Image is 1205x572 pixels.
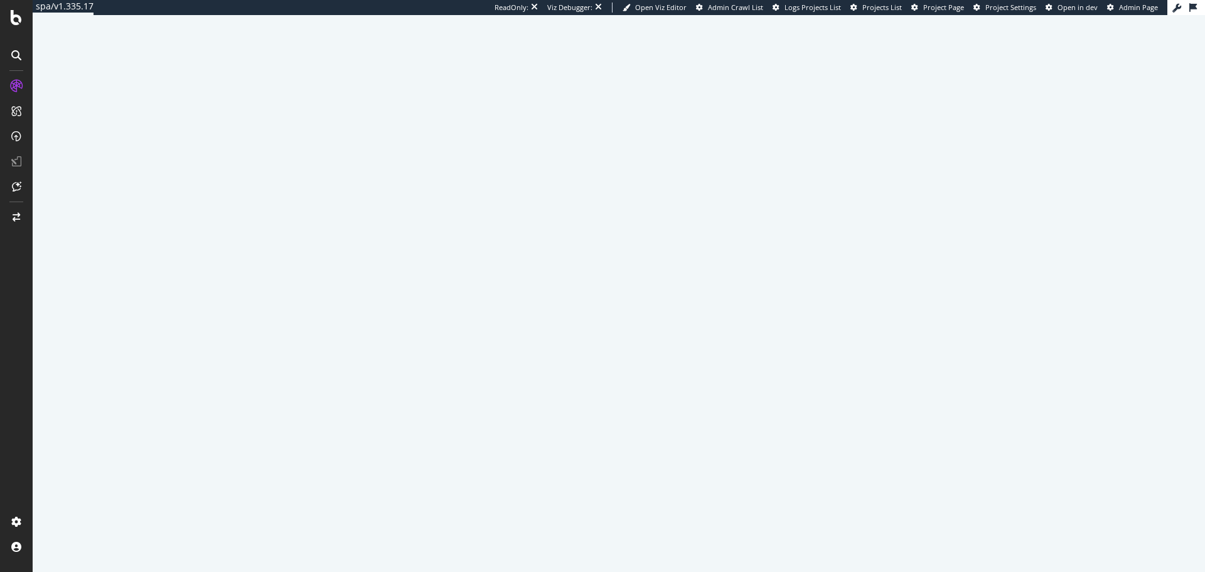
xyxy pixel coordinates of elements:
span: Open in dev [1058,3,1098,12]
span: Admin Page [1119,3,1158,12]
a: Open Viz Editor [623,3,687,13]
div: Viz Debugger: [547,3,592,13]
div: animation [574,261,664,306]
a: Project Settings [973,3,1036,13]
a: Logs Projects List [773,3,841,13]
a: Admin Page [1107,3,1158,13]
span: Projects List [862,3,902,12]
a: Open in dev [1046,3,1098,13]
span: Admin Crawl List [708,3,763,12]
span: Project Page [923,3,964,12]
a: Project Page [911,3,964,13]
span: Logs Projects List [785,3,841,12]
a: Projects List [850,3,902,13]
span: Project Settings [985,3,1036,12]
a: Admin Crawl List [696,3,763,13]
div: ReadOnly: [495,3,528,13]
span: Open Viz Editor [635,3,687,12]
